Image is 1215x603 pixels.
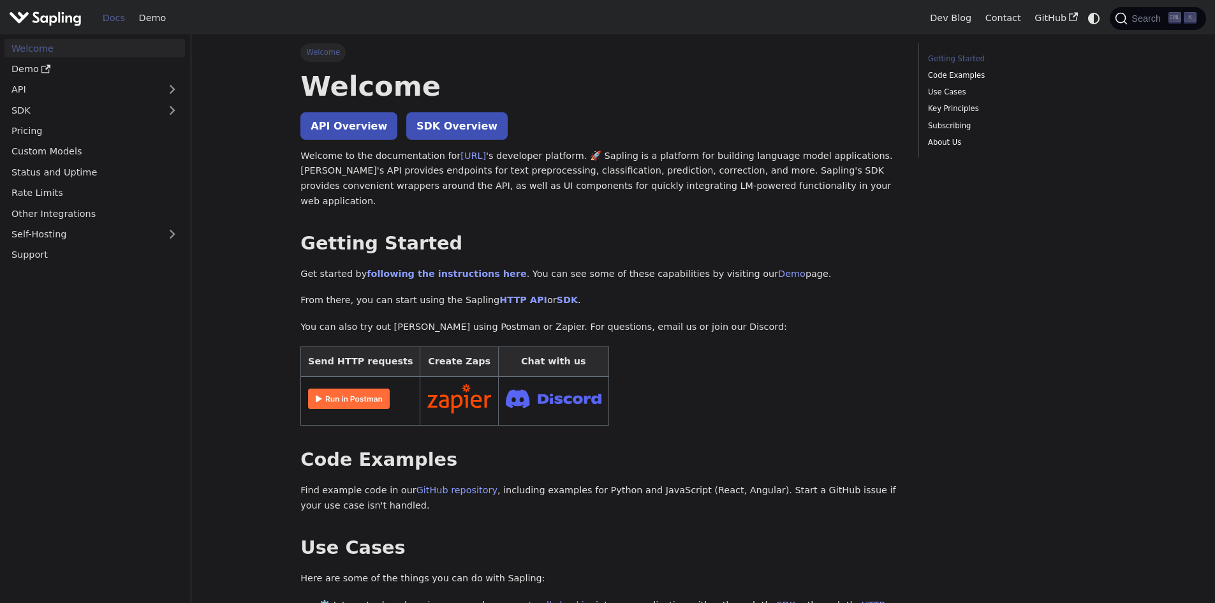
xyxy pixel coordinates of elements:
[300,232,900,255] h2: Getting Started
[778,269,806,279] a: Demo
[928,103,1101,115] a: Key Principles
[300,43,346,61] span: Welcome
[406,112,508,140] a: SDK Overview
[159,80,185,99] button: Expand sidebar category 'API'
[132,8,173,28] a: Demo
[1027,8,1084,28] a: GitHub
[301,346,420,376] th: Send HTTP requests
[4,246,185,264] a: Support
[499,295,547,305] a: HTTP API
[96,8,132,28] a: Docs
[427,384,491,413] img: Connect in Zapier
[4,39,185,57] a: Welcome
[460,151,486,161] a: [URL]
[9,9,86,27] a: Sapling.ai
[300,483,900,514] p: Find example code in our , including examples for Python and JavaScript (React, Angular). Start a...
[4,80,159,99] a: API
[4,184,185,202] a: Rate Limits
[4,225,185,244] a: Self-Hosting
[1184,12,1197,24] kbd: K
[300,267,900,282] p: Get started by . You can see some of these capabilities by visiting our page.
[557,295,578,305] a: SDK
[300,449,900,472] h2: Code Examples
[300,149,900,209] p: Welcome to the documentation for 's developer platform. 🚀 Sapling is a platform for building lang...
[420,346,499,376] th: Create Zaps
[4,142,185,161] a: Custom Models
[498,346,608,376] th: Chat with us
[300,320,900,335] p: You can also try out [PERSON_NAME] using Postman or Zapier. For questions, email us or join our D...
[300,537,900,560] h2: Use Cases
[300,293,900,308] p: From there, you can start using the Sapling or .
[928,120,1101,132] a: Subscribing
[4,163,185,181] a: Status and Uptime
[4,122,185,140] a: Pricing
[1110,7,1205,30] button: Search (Ctrl+K)
[4,204,185,223] a: Other Integrations
[300,112,397,140] a: API Overview
[1128,13,1168,24] span: Search
[1085,9,1103,27] button: Switch between dark and light mode (currently system mode)
[928,137,1101,149] a: About Us
[300,571,900,586] p: Here are some of the things you can do with Sapling:
[978,8,1028,28] a: Contact
[159,101,185,119] button: Expand sidebar category 'SDK'
[4,101,159,119] a: SDK
[300,69,900,103] h1: Welcome
[506,385,601,412] img: Join Discord
[9,9,82,27] img: Sapling.ai
[367,269,526,279] a: following the instructions here
[300,43,900,61] nav: Breadcrumbs
[928,70,1101,82] a: Code Examples
[923,8,978,28] a: Dev Blog
[416,485,497,495] a: GitHub repository
[928,53,1101,65] a: Getting Started
[4,60,185,78] a: Demo
[308,389,390,409] img: Run in Postman
[928,86,1101,98] a: Use Cases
